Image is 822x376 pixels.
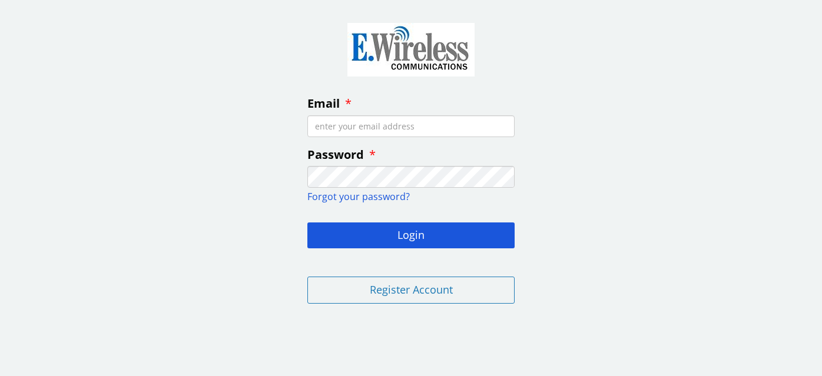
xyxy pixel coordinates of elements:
[307,190,410,203] a: Forgot your password?
[307,115,515,137] input: enter your email address
[307,95,340,111] span: Email
[307,277,515,304] button: Register Account
[307,147,364,162] span: Password
[307,222,515,248] button: Login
